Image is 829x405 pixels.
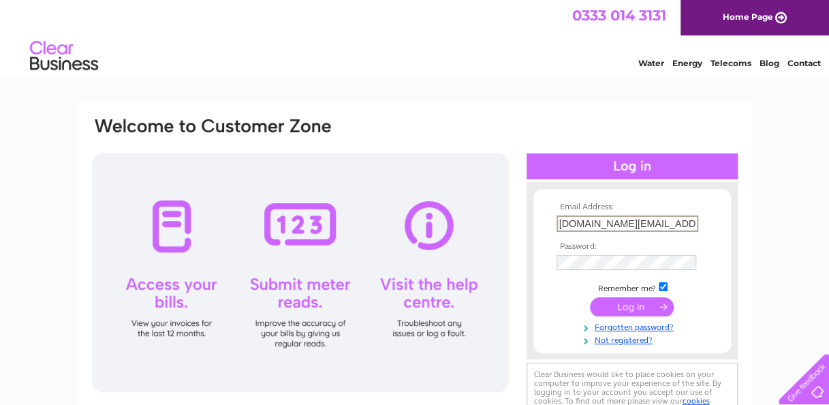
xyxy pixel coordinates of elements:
a: Energy [672,58,702,68]
a: Water [638,58,664,68]
th: Email Address: [553,202,711,212]
img: logo.png [29,35,99,77]
a: Forgotten password? [557,320,711,333]
a: 0333 014 3131 [572,7,666,24]
div: Clear Business is a trading name of Verastar Limited (registered in [GEOGRAPHIC_DATA] No. 3667643... [93,7,737,66]
td: Remember me? [553,280,711,294]
a: Blog [760,58,779,68]
input: Submit [590,297,674,316]
a: Telecoms [710,58,751,68]
th: Password: [553,242,711,252]
a: Not registered? [557,333,711,346]
a: Contact [787,58,821,68]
